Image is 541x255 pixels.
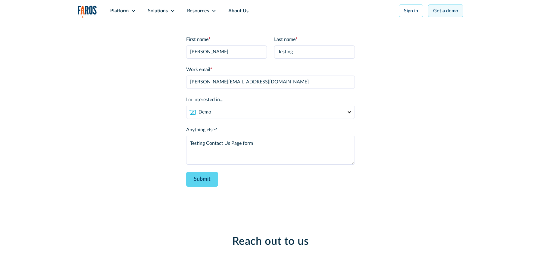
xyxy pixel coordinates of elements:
[186,36,267,43] label: First name
[110,7,129,14] div: Platform
[274,36,355,43] label: Last name
[148,7,168,14] div: Solutions
[186,96,355,103] label: I'm interested in...
[186,172,218,187] input: Submit
[78,5,97,18] img: Logo of the analytics and reporting company Faros.
[126,235,415,248] h2: Reach out to us
[186,36,355,187] form: Contact Page Form
[186,126,355,133] label: Anything else?
[399,5,423,17] a: Sign in
[187,7,209,14] div: Resources
[186,66,355,73] label: Work email
[78,5,97,18] a: home
[428,5,463,17] a: Get a demo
